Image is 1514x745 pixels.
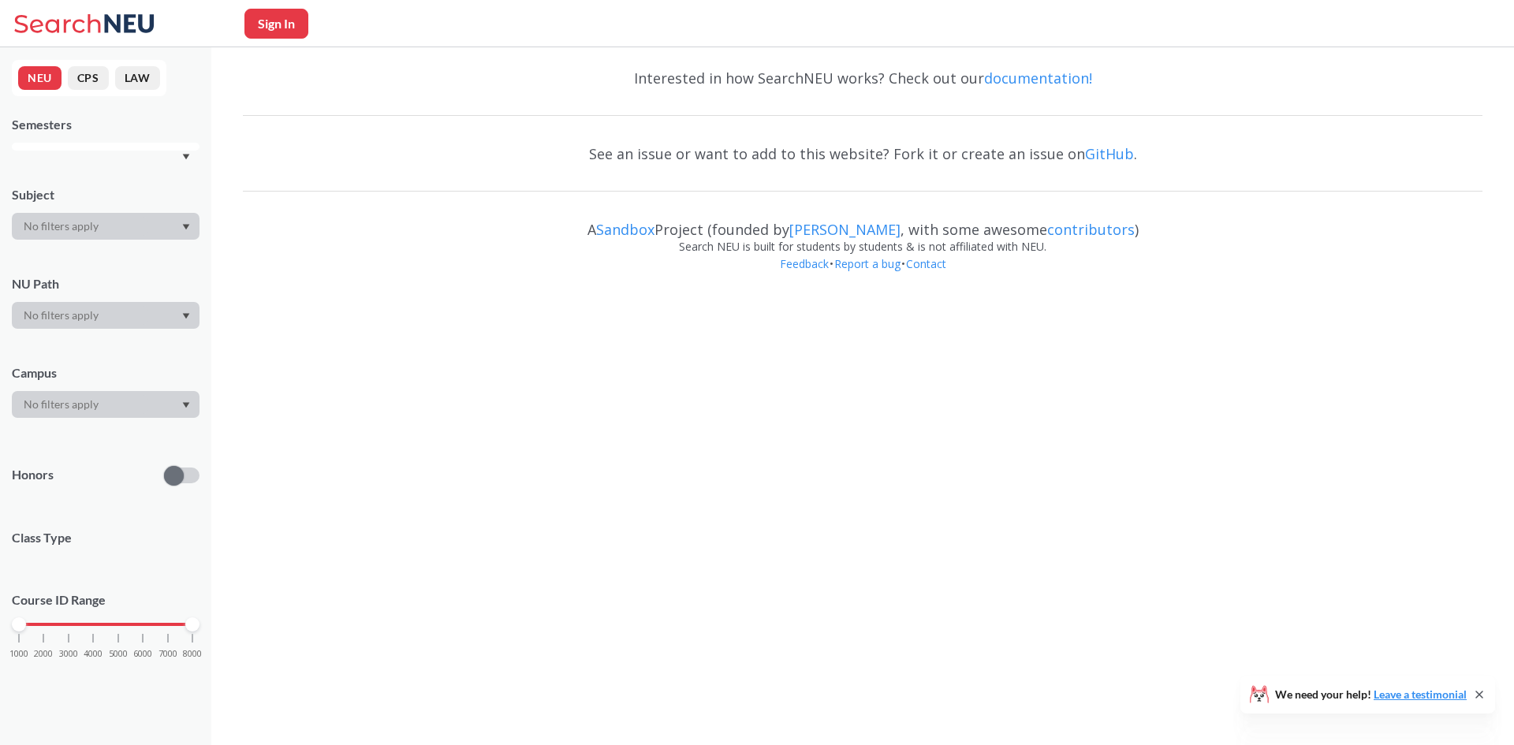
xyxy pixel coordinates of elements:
[9,650,28,658] span: 1000
[12,213,200,240] div: Dropdown arrow
[12,364,200,382] div: Campus
[243,255,1482,296] div: • •
[984,69,1092,88] a: documentation!
[243,207,1482,238] div: A Project (founded by , with some awesome )
[1275,689,1467,700] span: We need your help!
[182,154,190,160] svg: Dropdown arrow
[12,466,54,484] p: Honors
[1374,687,1467,701] a: Leave a testimonial
[1085,144,1134,163] a: GitHub
[12,591,200,609] p: Course ID Range
[84,650,103,658] span: 4000
[12,116,200,133] div: Semesters
[244,9,308,39] button: Sign In
[115,66,160,90] button: LAW
[833,256,901,271] a: Report a bug
[68,66,109,90] button: CPS
[182,224,190,230] svg: Dropdown arrow
[12,186,200,203] div: Subject
[789,220,901,239] a: [PERSON_NAME]
[905,256,947,271] a: Contact
[18,66,62,90] button: NEU
[133,650,152,658] span: 6000
[183,650,202,658] span: 8000
[12,302,200,329] div: Dropdown arrow
[779,256,830,271] a: Feedback
[34,650,53,658] span: 2000
[243,55,1482,101] div: Interested in how SearchNEU works? Check out our
[12,275,200,292] div: NU Path
[12,391,200,418] div: Dropdown arrow
[596,220,654,239] a: Sandbox
[12,529,200,546] span: Class Type
[158,650,177,658] span: 7000
[59,650,78,658] span: 3000
[182,313,190,319] svg: Dropdown arrow
[1047,220,1135,239] a: contributors
[243,131,1482,177] div: See an issue or want to add to this website? Fork it or create an issue on .
[109,650,128,658] span: 5000
[243,238,1482,255] div: Search NEU is built for students by students & is not affiliated with NEU.
[182,402,190,408] svg: Dropdown arrow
